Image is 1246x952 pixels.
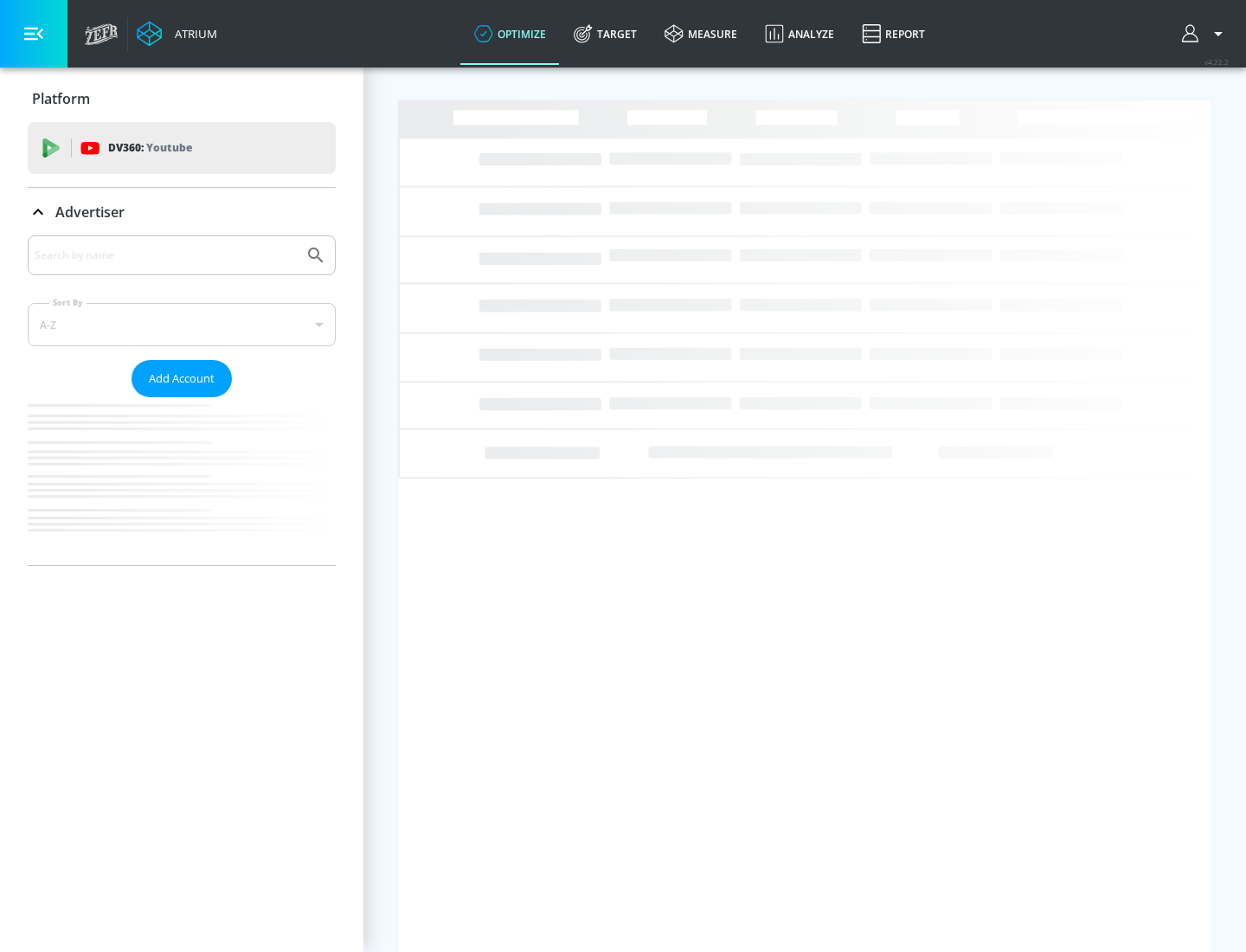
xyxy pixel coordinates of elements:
input: Search by name [35,244,297,267]
p: Youtube [146,138,192,157]
nav: list of Advertiser [28,397,336,565]
span: Add Account [149,369,215,389]
a: measure [651,3,751,65]
p: Advertiser [55,203,125,222]
div: Advertiser [28,235,336,565]
a: Report [848,3,939,65]
label: Sort By [49,297,87,308]
a: Target [560,3,651,65]
p: Platform [32,89,90,108]
a: optimize [460,3,560,65]
button: Add Account [132,360,232,397]
div: Advertiser [28,188,336,236]
div: Platform [28,74,336,123]
div: A-Z [28,303,336,346]
a: Atrium [137,21,217,47]
div: DV360: Youtube [28,122,336,174]
a: Analyze [751,3,848,65]
p: DV360: [108,138,192,158]
span: v 4.22.2 [1204,57,1229,67]
div: Atrium [168,26,217,42]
